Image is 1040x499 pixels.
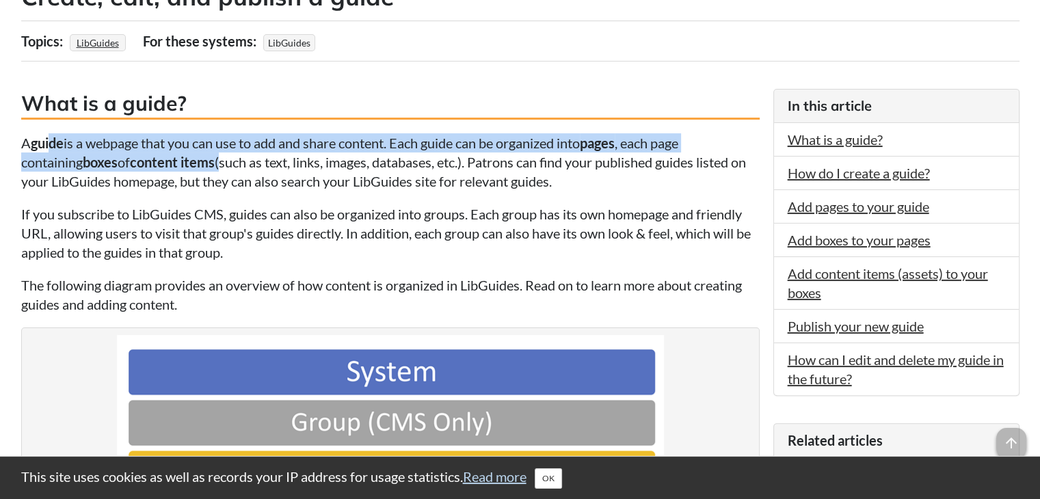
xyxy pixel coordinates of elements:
a: How do I create a guide? [788,165,930,181]
a: LibGuides [75,33,121,53]
a: arrow_upward [996,429,1026,446]
span: LibGuides [263,34,315,51]
strong: boxes [83,154,118,170]
div: Topics: [21,28,66,54]
a: Read more [463,468,526,485]
a: What is a guide? [788,131,883,148]
p: If you subscribe to LibGuides CMS, guides can also be organized into groups. Each group has its o... [21,204,760,262]
a: Add pages to your guide [788,198,929,215]
span: arrow_upward [996,428,1026,458]
div: For these systems: [143,28,260,54]
button: Close [535,468,562,489]
strong: content items [130,154,215,170]
a: Add content items (assets) to your boxes [788,265,988,301]
a: Publish your new guide [788,318,924,334]
strong: guide [31,135,64,151]
p: A is a webpage that you can use to add and share content. Each guide can be organized into , each... [21,133,760,191]
span: Related articles [788,432,883,448]
a: Add boxes to your pages [788,232,931,248]
strong: pages [580,135,615,151]
div: This site uses cookies as well as records your IP address for usage statistics. [8,467,1033,489]
a: How can I edit and delete my guide in the future? [788,351,1004,387]
h3: What is a guide? [21,89,760,120]
p: The following diagram provides an overview of how content is organized in LibGuides. Read on to l... [21,275,760,314]
h3: In this article [788,96,1005,116]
